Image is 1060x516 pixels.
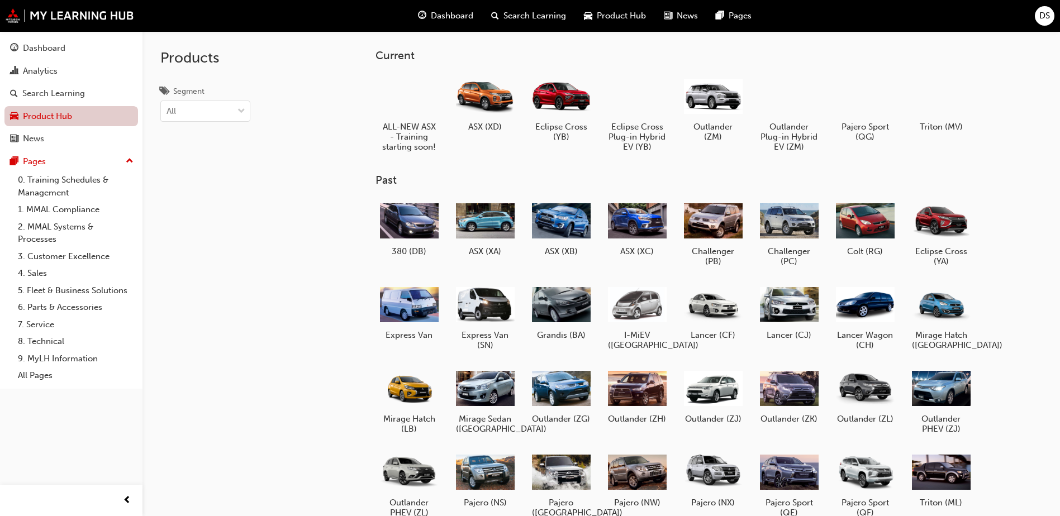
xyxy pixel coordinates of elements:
[4,36,138,151] button: DashboardAnalyticsSearch LearningProduct HubNews
[912,498,971,508] h5: Triton (ML)
[418,9,426,23] span: guage-icon
[532,330,591,340] h5: Grandis (BA)
[13,171,138,201] a: 0. Training Schedules & Management
[608,498,667,508] h5: Pajero (NW)
[603,71,671,156] a: Eclipse Cross Plug-in Hybrid EV (YB)
[380,414,439,434] h5: Mirage Hatch (LB)
[409,4,482,27] a: guage-iconDashboard
[126,154,134,169] span: up-icon
[4,106,138,127] a: Product Hub
[760,414,819,424] h5: Outlander (ZK)
[375,364,443,438] a: Mirage Hatch (LB)
[4,38,138,59] a: Dashboard
[10,66,18,77] span: chart-icon
[13,333,138,350] a: 8. Technical
[375,280,443,345] a: Express Van
[755,196,823,271] a: Challenger (PC)
[482,4,575,27] a: search-iconSearch Learning
[10,112,18,122] span: car-icon
[597,9,646,22] span: Product Hub
[584,9,592,23] span: car-icon
[10,157,18,167] span: pages-icon
[729,9,752,22] span: Pages
[13,367,138,384] a: All Pages
[707,4,760,27] a: pages-iconPages
[173,86,205,97] div: Segment
[160,87,169,97] span: tags-icon
[23,155,46,168] div: Pages
[237,104,245,119] span: down-icon
[123,494,131,508] span: prev-icon
[679,364,747,428] a: Outlander (ZJ)
[4,151,138,172] button: Pages
[527,280,595,345] a: Grandis (BA)
[603,447,671,512] a: Pajero (NW)
[603,364,671,428] a: Outlander (ZH)
[755,364,823,428] a: Outlander (ZK)
[13,248,138,265] a: 3. Customer Excellence
[456,498,515,508] h5: Pajero (NS)
[375,174,1010,187] h3: Past
[527,196,595,261] a: ASX (XB)
[456,330,515,350] h5: Express Van (SN)
[655,4,707,27] a: news-iconNews
[907,364,975,438] a: Outlander PHEV (ZJ)
[532,246,591,256] h5: ASX (XB)
[167,105,176,118] div: All
[13,282,138,299] a: 5. Fleet & Business Solutions
[4,128,138,149] a: News
[10,89,18,99] span: search-icon
[451,196,519,261] a: ASX (XA)
[677,9,698,22] span: News
[380,246,439,256] h5: 380 (DB)
[608,122,667,152] h5: Eclipse Cross Plug-in Hybrid EV (YB)
[684,414,743,424] h5: Outlander (ZJ)
[679,71,747,146] a: Outlander (ZM)
[1039,9,1050,22] span: DS
[760,122,819,152] h5: Outlander Plug-in Hybrid EV (ZM)
[160,49,250,67] h2: Products
[10,134,18,144] span: news-icon
[503,9,566,22] span: Search Learning
[760,330,819,340] h5: Lancer (CJ)
[451,364,519,438] a: Mirage Sedan ([GEOGRAPHIC_DATA])
[13,265,138,282] a: 4. Sales
[527,364,595,428] a: Outlander (ZG)
[4,83,138,104] a: Search Learning
[375,196,443,261] a: 380 (DB)
[1035,6,1054,26] button: DS
[760,246,819,266] h5: Challenger (PC)
[831,71,899,146] a: Pajero Sport (QG)
[684,246,743,266] h5: Challenger (PB)
[836,246,895,256] h5: Colt (RG)
[375,71,443,156] a: ALL-NEW ASX - Training starting soon!
[907,196,975,271] a: Eclipse Cross (YA)
[912,414,971,434] h5: Outlander PHEV (ZJ)
[912,330,971,350] h5: Mirage Hatch ([GEOGRAPHIC_DATA])
[491,9,499,23] span: search-icon
[836,414,895,424] h5: Outlander (ZL)
[575,4,655,27] a: car-iconProduct Hub
[431,9,473,22] span: Dashboard
[603,196,671,261] a: ASX (XC)
[679,280,747,345] a: Lancer (CF)
[608,246,667,256] h5: ASX (XC)
[912,246,971,266] h5: Eclipse Cross (YA)
[831,280,899,355] a: Lancer Wagon (CH)
[755,280,823,345] a: Lancer (CJ)
[13,201,138,218] a: 1. MMAL Compliance
[664,9,672,23] span: news-icon
[831,364,899,428] a: Outlander (ZL)
[527,71,595,146] a: Eclipse Cross (YB)
[907,447,975,512] a: Triton (ML)
[13,316,138,333] a: 7. Service
[907,71,975,136] a: Triton (MV)
[13,350,138,367] a: 9. MyLH Information
[532,122,591,142] h5: Eclipse Cross (YB)
[456,122,515,132] h5: ASX (XD)
[6,8,134,23] img: mmal
[451,447,519,512] a: Pajero (NS)
[456,414,515,434] h5: Mirage Sedan ([GEOGRAPHIC_DATA])
[23,132,44,145] div: News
